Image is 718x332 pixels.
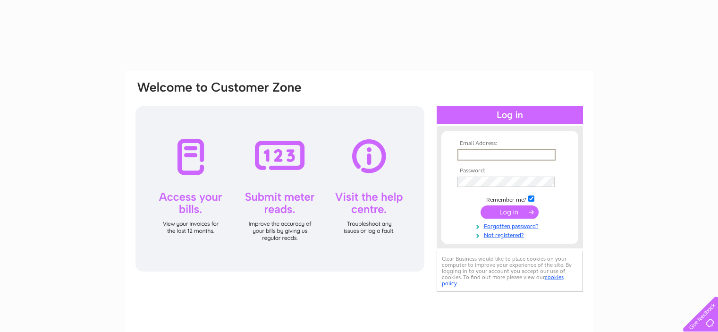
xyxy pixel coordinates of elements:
[455,168,565,174] th: Password:
[457,230,565,239] a: Not registered?
[481,205,539,219] input: Submit
[437,251,583,292] div: Clear Business would like to place cookies on your computer to improve your experience of the sit...
[455,140,565,147] th: Email Address:
[442,274,564,287] a: cookies policy
[455,194,565,204] td: Remember me?
[457,221,565,230] a: Forgotten password?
